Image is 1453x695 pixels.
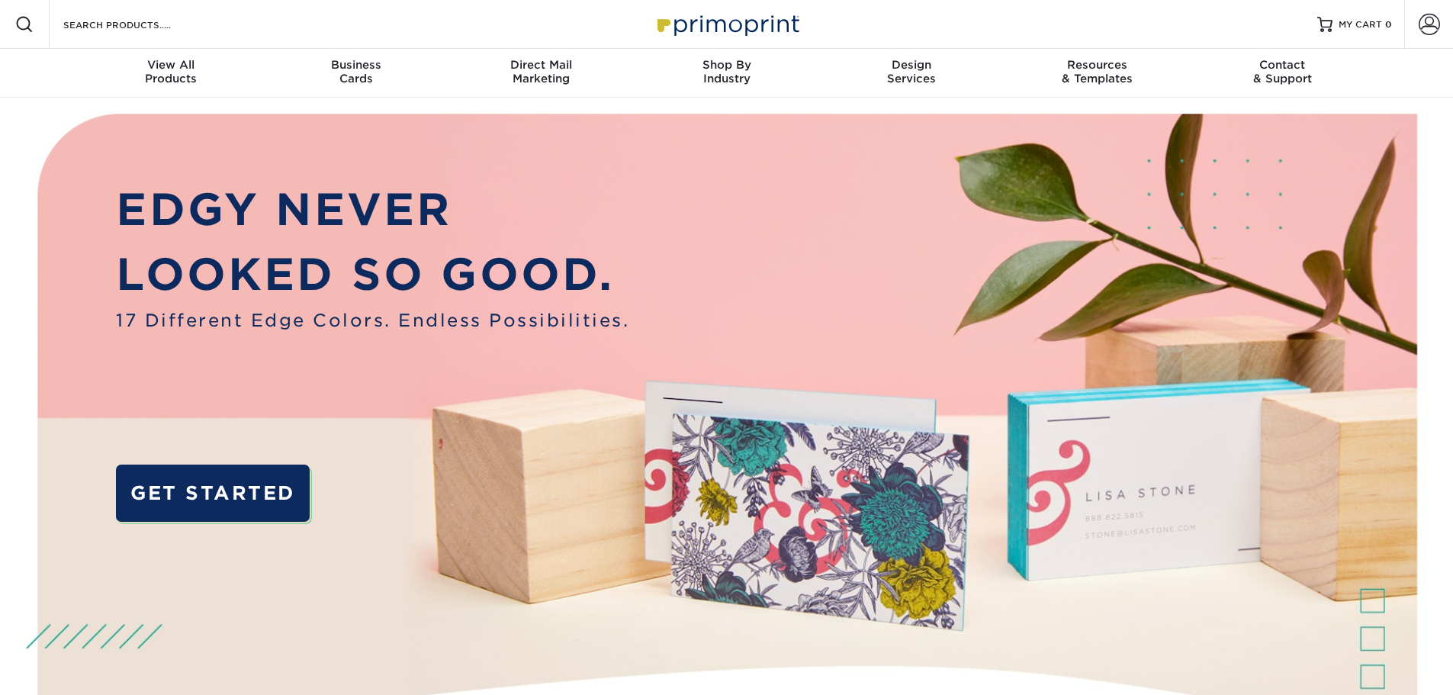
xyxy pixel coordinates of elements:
a: GET STARTED [116,465,309,522]
a: DesignServices [819,49,1005,98]
input: SEARCH PRODUCTS..... [62,15,211,34]
a: BusinessCards [263,49,448,98]
span: Shop By [634,58,819,72]
span: Direct Mail [448,58,634,72]
a: View AllProducts [79,49,264,98]
p: LOOKED SO GOOD. [116,242,629,307]
span: Resources [1005,58,1190,72]
a: Resources& Templates [1005,49,1190,98]
div: Services [819,58,1005,85]
a: Contact& Support [1190,49,1375,98]
div: Industry [634,58,819,85]
p: EDGY NEVER [116,177,629,243]
span: 17 Different Edge Colors. Endless Possibilities. [116,307,629,333]
div: & Templates [1005,58,1190,85]
div: Products [79,58,264,85]
div: & Support [1190,58,1375,85]
img: Primoprint [651,8,803,40]
span: Contact [1190,58,1375,72]
span: Design [819,58,1005,72]
span: Business [263,58,448,72]
a: Direct MailMarketing [448,49,634,98]
div: Marketing [448,58,634,85]
a: Shop ByIndustry [634,49,819,98]
div: Cards [263,58,448,85]
span: MY CART [1339,18,1382,31]
span: 0 [1385,19,1392,30]
span: View All [79,58,264,72]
